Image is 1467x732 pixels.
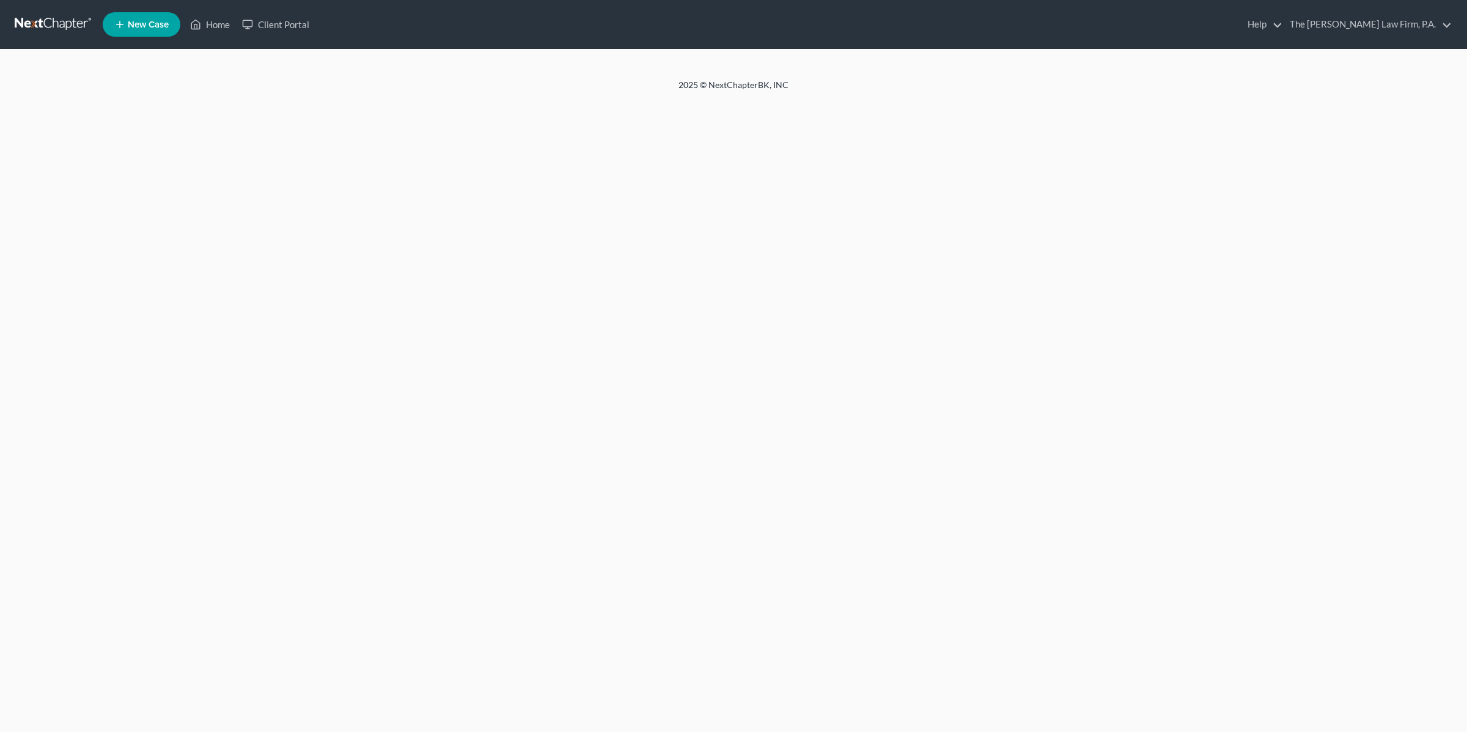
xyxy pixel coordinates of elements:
a: The [PERSON_NAME] Law Firm, P.A. [1284,13,1452,35]
a: Client Portal [236,13,315,35]
a: Home [184,13,236,35]
a: Help [1241,13,1282,35]
div: 2025 © NextChapterBK, INC [385,79,1082,101]
new-legal-case-button: New Case [103,12,180,37]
